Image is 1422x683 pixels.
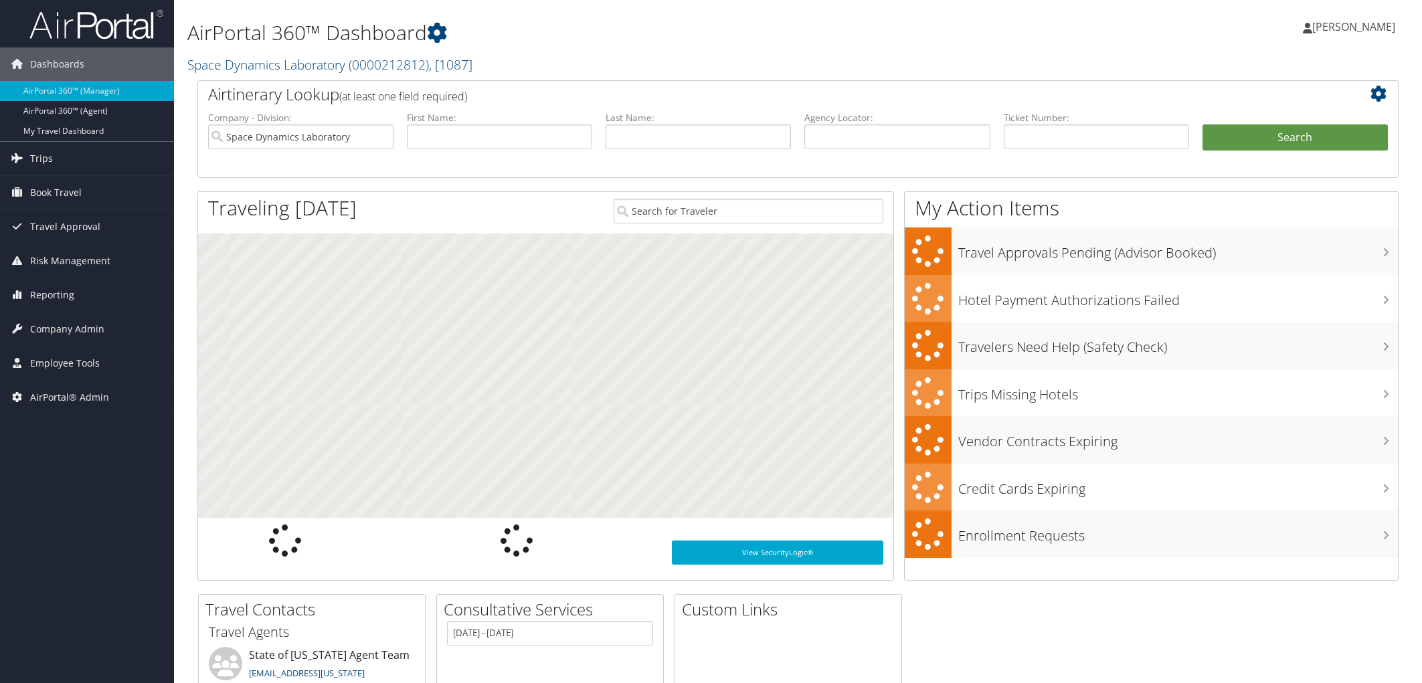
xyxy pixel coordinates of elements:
span: Company Admin [30,312,104,346]
h3: Vendor Contracts Expiring [958,425,1398,451]
h2: Consultative Services [444,598,663,621]
h3: Enrollment Requests [958,520,1398,545]
label: Last Name: [606,111,791,124]
span: Dashboards [30,47,84,81]
input: Search for Traveler [614,199,883,223]
h2: Travel Contacts [205,598,425,621]
a: Travelers Need Help (Safety Check) [905,322,1398,369]
span: (at least one field required) [339,89,467,104]
a: [PERSON_NAME] [1303,7,1409,47]
h3: Trips Missing Hotels [958,379,1398,404]
h1: Traveling [DATE] [208,194,357,222]
button: Search [1203,124,1388,151]
span: Book Travel [30,176,82,209]
span: Trips [30,142,53,175]
h1: My Action Items [905,194,1398,222]
span: Reporting [30,278,74,312]
span: AirPortal® Admin [30,381,109,414]
h3: Travel Approvals Pending (Advisor Booked) [958,237,1398,262]
label: Ticket Number: [1004,111,1189,124]
h3: Travel Agents [209,623,415,642]
a: Travel Approvals Pending (Advisor Booked) [905,227,1398,275]
span: Employee Tools [30,347,100,380]
h2: Airtinerary Lookup [208,83,1288,106]
span: Risk Management [30,244,110,278]
h2: Custom Links [682,598,901,621]
span: ( 0000212812 ) [349,56,429,74]
h3: Hotel Payment Authorizations Failed [958,284,1398,310]
span: [PERSON_NAME] [1312,19,1395,34]
a: Space Dynamics Laboratory [187,56,472,74]
label: Company - Division: [208,111,393,124]
a: Hotel Payment Authorizations Failed [905,275,1398,322]
span: Travel Approval [30,210,100,243]
a: Trips Missing Hotels [905,369,1398,417]
a: Vendor Contracts Expiring [905,416,1398,464]
h1: AirPortal 360™ Dashboard [187,19,1002,47]
a: View SecurityLogic® [672,541,883,565]
a: Credit Cards Expiring [905,464,1398,511]
img: airportal-logo.png [29,9,163,40]
span: , [ 1087 ] [429,56,472,74]
h3: Travelers Need Help (Safety Check) [958,331,1398,357]
a: Enrollment Requests [905,510,1398,558]
label: Agency Locator: [804,111,990,124]
label: First Name: [407,111,592,124]
h3: Credit Cards Expiring [958,473,1398,498]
